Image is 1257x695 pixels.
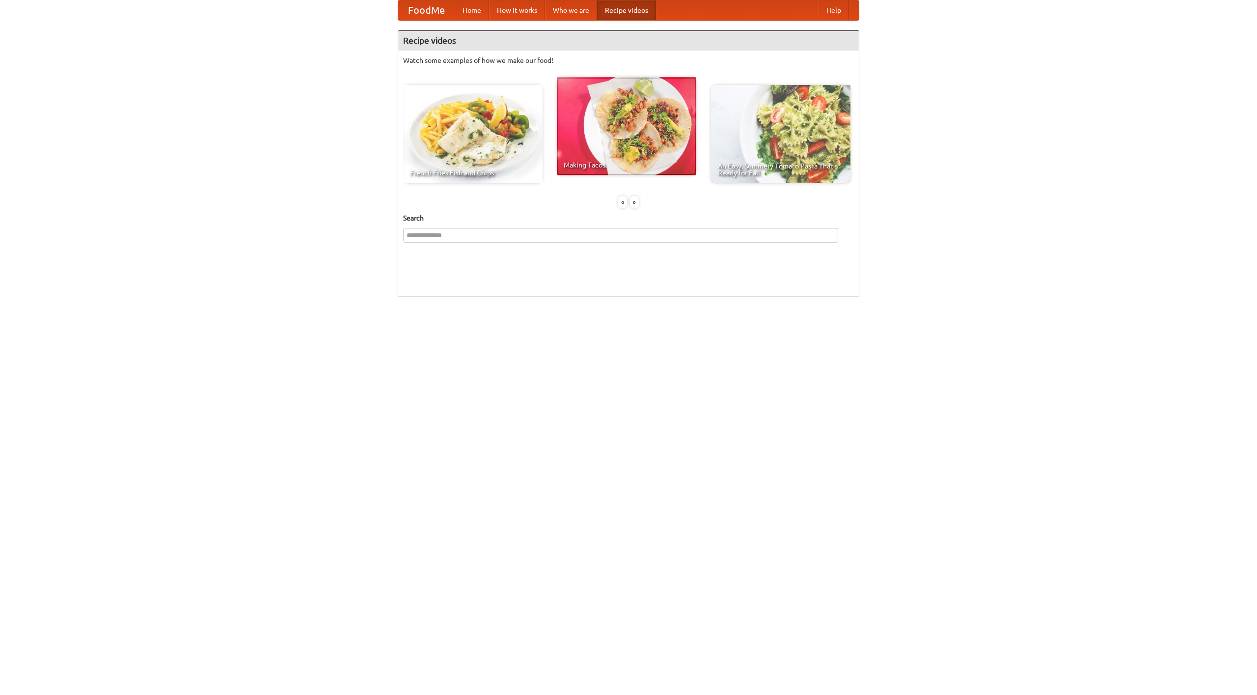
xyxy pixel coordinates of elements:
[819,0,849,20] a: Help
[398,31,859,51] h4: Recipe videos
[597,0,656,20] a: Recipe videos
[557,77,696,175] a: Making Tacos
[718,163,844,176] span: An Easy, Summery Tomato Pasta That's Ready for Fall
[403,56,854,65] p: Watch some examples of how we make our food!
[618,196,627,208] div: «
[545,0,597,20] a: Who we are
[403,213,854,223] h5: Search
[630,196,639,208] div: »
[489,0,545,20] a: How it works
[711,85,850,183] a: An Easy, Summery Tomato Pasta That's Ready for Fall
[564,162,689,168] span: Making Tacos
[403,85,543,183] a: French Fries Fish and Chips
[455,0,489,20] a: Home
[410,169,536,176] span: French Fries Fish and Chips
[398,0,455,20] a: FoodMe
